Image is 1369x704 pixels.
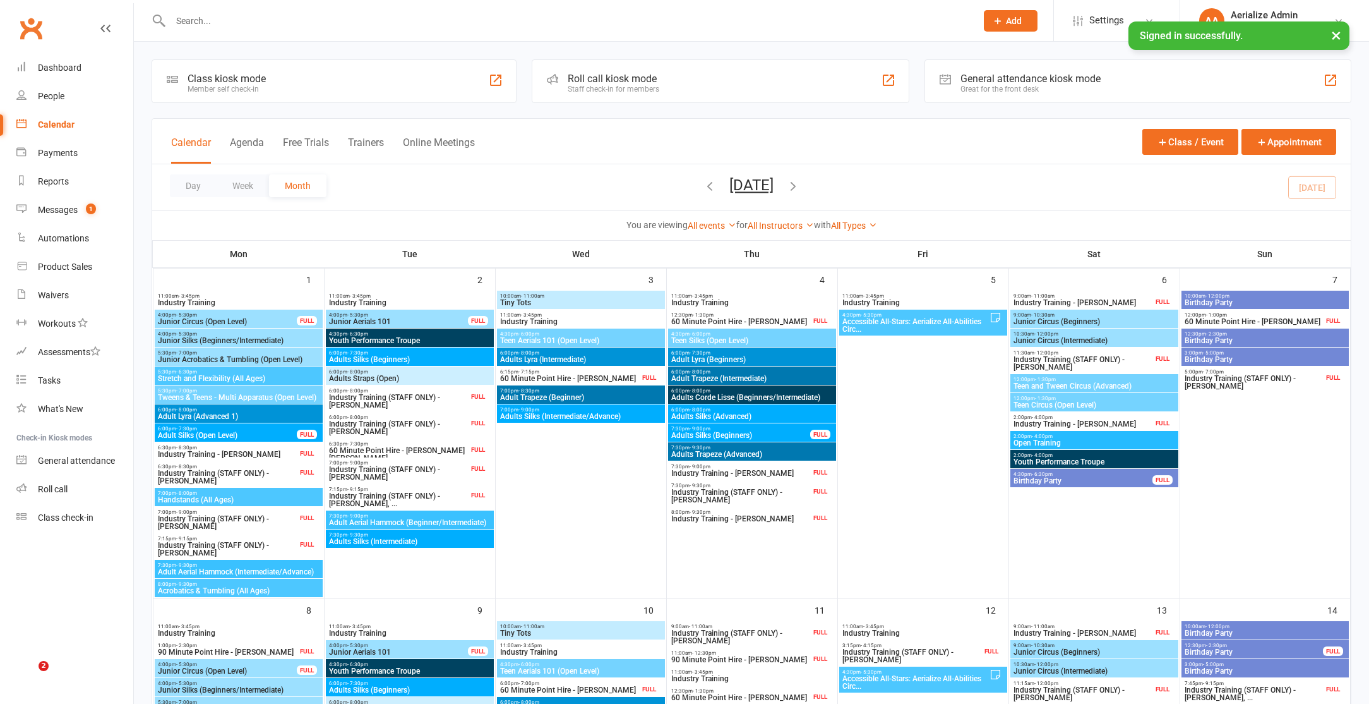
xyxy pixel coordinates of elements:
span: Adult Aerial Hammock (Intermediate/Advance) [157,568,320,576]
div: Aerialize Admin [1231,9,1298,21]
span: Adult Trapeze (Intermediate) [671,375,834,382]
button: Trainers [348,137,384,164]
span: - 9:30pm [176,581,197,587]
span: - 3:45pm [692,293,713,299]
div: 8 [306,599,324,620]
span: 6:00pm [328,350,491,356]
span: 4:30pm [842,312,989,318]
span: 5:30pm [157,350,320,356]
div: FULL [1152,418,1173,428]
span: Industry Training - [PERSON_NAME] [157,451,297,458]
span: Open Training [1013,439,1176,447]
a: Product Sales [16,253,133,281]
button: Week [217,174,269,197]
span: - 7:15pm [518,369,539,375]
span: - 6:00pm [690,331,710,337]
span: 7:15pm [328,487,469,492]
button: Free Trials [283,137,329,164]
span: 4:00pm [157,331,320,337]
span: - 3:45pm [863,293,884,299]
div: Great for the front desk [960,85,1101,94]
div: General attendance kiosk mode [960,73,1101,85]
span: - 1:00pm [1206,312,1227,318]
div: Messages [38,205,78,215]
span: Adults Lyra (Intermediate) [499,356,662,363]
div: Roll call kiosk mode [568,73,659,85]
iframe: Intercom live chat [13,661,43,691]
span: 12:00pm [1013,396,1176,401]
span: - 8:00pm [690,407,710,413]
span: 7:00pm [157,490,320,496]
span: - 9:30pm [176,562,197,568]
a: General attendance kiosk mode [16,447,133,475]
div: 6 [1162,269,1180,289]
div: 5 [991,269,1008,289]
span: Industry Training [328,299,491,306]
div: Member self check-in [188,85,266,94]
div: FULL [297,468,317,477]
span: - 7:00pm [176,388,197,394]
div: Payments [38,148,78,158]
span: - 8:30pm [518,388,539,394]
button: Month [269,174,326,197]
span: Teen Aerials 101 (Open Level) [499,337,662,344]
span: - 7:30pm [176,426,197,432]
span: Junior Circus (Intermediate) [1013,337,1176,344]
a: All events [688,221,736,231]
div: FULL [810,316,830,325]
span: Adult Trapeze (Beginner) [499,394,662,401]
span: Industry Training (STAFF ONLY) - [PERSON_NAME] [671,489,811,504]
span: Tiny Tots [499,299,662,306]
a: Roll call [16,475,133,504]
span: Junior Acrobatics & Tumbling (Open Level) [157,356,320,363]
strong: with [814,220,831,230]
span: 5:00pm [1184,369,1324,375]
span: Add [1006,16,1022,26]
span: - 8:00pm [690,388,710,394]
th: Thu [666,241,837,267]
span: 4:00pm [328,312,469,318]
span: - 9:00pm [347,460,368,466]
span: - 9:00pm [690,426,710,432]
div: FULL [468,392,488,401]
span: - 7:00pm [176,350,197,356]
a: Calendar [16,111,133,139]
span: 4:00pm [157,312,297,318]
span: 8:00pm [671,509,811,515]
div: FULL [810,430,830,439]
a: Automations [16,224,133,253]
span: 7:30pm [328,513,491,519]
div: FULL [810,513,830,523]
span: 6:00pm [671,407,834,413]
span: - 4:00pm [1032,415,1053,420]
span: - 12:00pm [1034,331,1058,337]
span: 12:00pm [1013,377,1176,382]
span: - 6:30pm [176,369,197,375]
span: Industry Training (STAFF ONLY) - [PERSON_NAME] [157,542,297,557]
div: FULL [468,490,488,500]
span: - 7:30pm [690,350,710,356]
span: 10:00am [1184,293,1347,299]
button: Day [170,174,217,197]
button: Agenda [230,137,264,164]
a: Payments [16,139,133,167]
div: FULL [297,430,317,439]
span: 9:00am [1013,293,1153,299]
span: 11:00am [499,312,662,318]
span: 7:30pm [671,464,811,470]
span: - 8:00pm [347,369,368,375]
div: FULL [297,540,317,549]
span: 7:30pm [328,532,491,538]
th: Mon [153,241,324,267]
span: Birthday Party [1184,299,1347,306]
span: Junior Circus (Beginners) [1013,318,1176,325]
span: - 7:30pm [347,350,368,356]
span: Adults Silks (Beginners) [328,356,491,363]
button: Class / Event [1142,129,1238,155]
input: Search... [167,12,967,30]
span: - 7:00pm [1203,369,1224,375]
span: 6:00pm [671,350,834,356]
div: AA [1199,8,1224,33]
button: [DATE] [729,176,774,194]
div: Reports [38,176,69,186]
